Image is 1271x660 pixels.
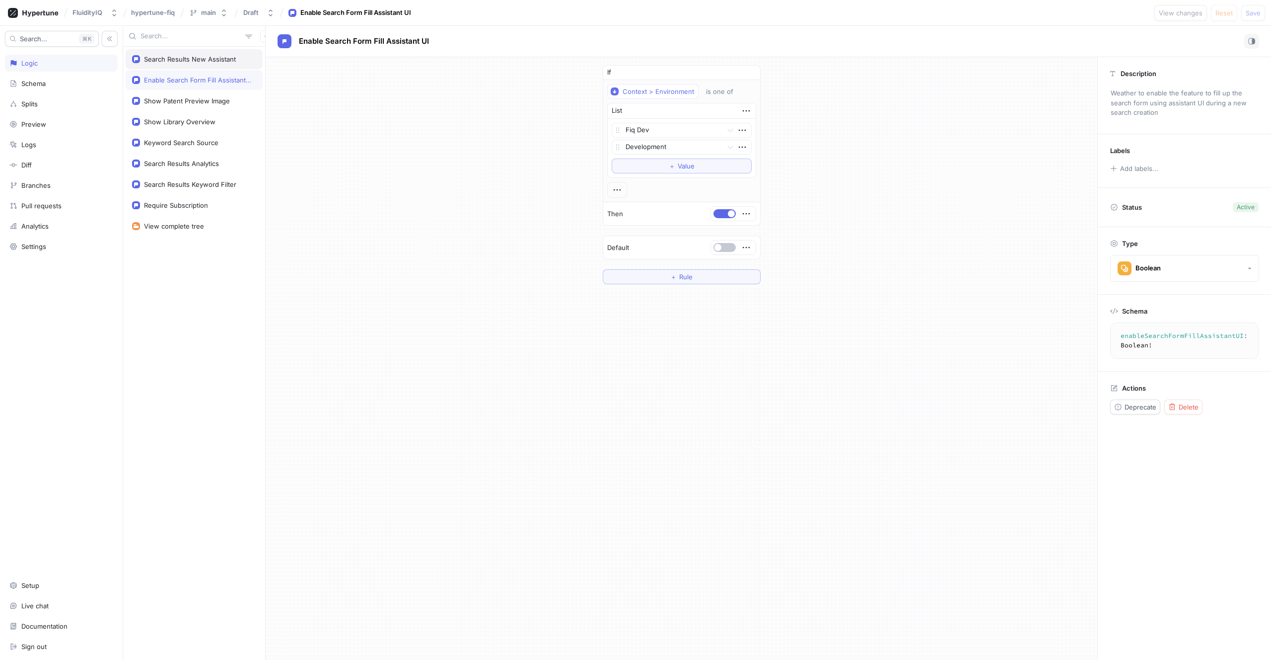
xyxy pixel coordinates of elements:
div: View complete tree [144,222,204,230]
p: Status [1122,200,1142,214]
span: Deprecate [1125,404,1156,410]
div: Sign out [21,643,47,651]
div: Live chat [21,602,49,610]
span: Delete [1179,404,1199,410]
div: Branches [21,181,51,189]
span: Value [678,163,695,169]
span: View changes [1159,10,1202,16]
button: FluidityIQ [69,4,122,21]
span: ＋ [669,163,675,169]
p: Labels [1110,147,1130,155]
button: View changes [1154,5,1207,21]
span: Rule [679,274,693,280]
button: main [185,4,232,21]
button: ＋Rule [603,269,761,284]
div: Context > Environment [623,87,694,96]
div: Show Patent Preview Image [144,97,230,105]
input: Search... [141,31,241,41]
p: Type [1122,240,1138,247]
div: Draft [243,8,259,17]
div: Require Subscription [144,201,208,209]
span: Search... [20,36,47,42]
button: Add labels... [1107,162,1161,175]
div: Logic [21,59,38,67]
p: Actions [1122,384,1146,392]
div: Settings [21,243,46,250]
button: Deprecate [1110,400,1160,414]
div: Search Results Keyword Filter [144,180,236,188]
div: List [612,106,622,116]
div: Show Library Overview [144,118,215,126]
p: Description [1121,70,1156,78]
div: Analytics [21,222,49,230]
button: Delete [1164,400,1202,414]
div: main [201,8,216,17]
p: Schema [1122,307,1147,315]
button: Search...K [5,31,99,47]
button: ＋Value [612,159,752,173]
div: Preview [21,120,46,128]
p: Weather to enable the feature to fill up the search form using assistant UI during a new search c... [1106,85,1263,121]
button: Reset [1211,5,1237,21]
span: Enable Search Form Fill Assistant UI [299,37,429,45]
div: Search Results Analytics [144,160,219,167]
div: Search Results New Assistant [144,55,236,63]
div: Enable Search Form Fill Assistant UI [144,76,252,84]
span: hypertune-fiq [131,9,175,16]
span: Save [1246,10,1261,16]
button: Context > Environment [607,84,699,99]
div: Splits [21,100,38,108]
div: Documentation [21,622,68,630]
button: Save [1241,5,1265,21]
button: is one of [702,84,748,99]
span: ＋ [670,274,677,280]
p: Default [607,243,629,253]
div: Keyword Search Source [144,139,218,147]
div: FluidityIQ [72,8,102,17]
div: Boolean [1135,264,1161,272]
p: If [607,68,611,78]
div: is one of [706,87,733,96]
div: Schema [21,80,46,87]
span: Reset [1215,10,1233,16]
p: Then [607,209,623,219]
div: Logs [21,141,36,149]
div: Active [1237,203,1255,212]
div: Diff [21,161,32,169]
button: Boolean [1110,255,1259,282]
div: Enable Search Form Fill Assistant UI [300,8,411,18]
a: Documentation [5,618,118,635]
div: K [79,34,94,44]
div: Setup [21,581,39,589]
button: Draft [239,4,279,21]
div: Pull requests [21,202,62,210]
